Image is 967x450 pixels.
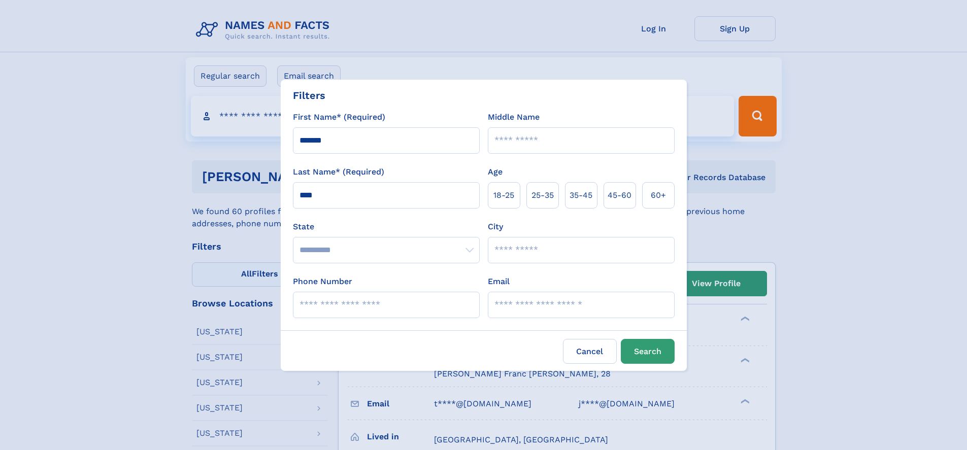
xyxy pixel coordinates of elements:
[621,339,675,364] button: Search
[488,111,540,123] label: Middle Name
[563,339,617,364] label: Cancel
[570,189,592,201] span: 35‑45
[488,221,503,233] label: City
[293,166,384,178] label: Last Name* (Required)
[608,189,631,201] span: 45‑60
[293,111,385,123] label: First Name* (Required)
[293,88,325,103] div: Filters
[651,189,666,201] span: 60+
[293,275,352,288] label: Phone Number
[293,221,480,233] label: State
[493,189,514,201] span: 18‑25
[488,166,503,178] label: Age
[531,189,554,201] span: 25‑35
[488,275,510,288] label: Email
